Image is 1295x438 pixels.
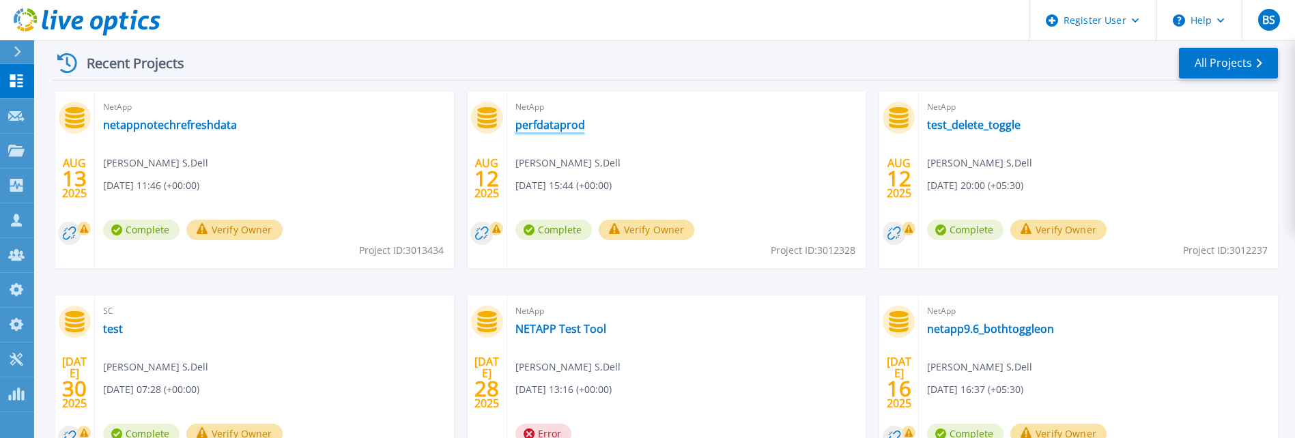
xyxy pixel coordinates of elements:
[103,304,446,319] span: SC
[186,220,283,240] button: Verify Owner
[103,382,199,397] span: [DATE] 07:28 (+00:00)
[886,154,912,203] div: AUG 2025
[515,178,612,193] span: [DATE] 15:44 (+00:00)
[927,304,1270,319] span: NetApp
[474,173,499,184] span: 12
[359,243,444,258] span: Project ID: 3013434
[474,357,500,407] div: [DATE] 2025
[927,118,1021,132] a: test_delete_toggle
[771,243,855,258] span: Project ID: 3012328
[927,382,1023,397] span: [DATE] 16:37 (+05:30)
[62,383,87,394] span: 30
[103,220,180,240] span: Complete
[927,360,1032,375] span: [PERSON_NAME] S , Dell
[886,357,912,407] div: [DATE] 2025
[515,118,585,132] a: perfdataprod
[103,156,208,171] span: [PERSON_NAME] S , Dell
[62,173,87,184] span: 13
[515,304,858,319] span: NetApp
[474,383,499,394] span: 28
[887,173,911,184] span: 12
[61,357,87,407] div: [DATE] 2025
[103,118,237,132] a: netappnotechrefreshdata
[927,100,1270,115] span: NetApp
[927,178,1023,193] span: [DATE] 20:00 (+05:30)
[515,322,606,336] a: NETAPP Test Tool
[515,100,858,115] span: NetApp
[515,220,592,240] span: Complete
[515,156,621,171] span: [PERSON_NAME] S , Dell
[927,156,1032,171] span: [PERSON_NAME] S , Dell
[887,383,911,394] span: 16
[61,154,87,203] div: AUG 2025
[103,178,199,193] span: [DATE] 11:46 (+00:00)
[53,46,203,80] div: Recent Projects
[474,154,500,203] div: AUG 2025
[1179,48,1278,78] a: All Projects
[1010,220,1107,240] button: Verify Owner
[515,360,621,375] span: [PERSON_NAME] S , Dell
[103,360,208,375] span: [PERSON_NAME] S , Dell
[927,322,1054,336] a: netapp9.6_bothtoggleon
[103,322,123,336] a: test
[1183,243,1268,258] span: Project ID: 3012237
[599,220,695,240] button: Verify Owner
[1262,14,1275,25] span: BS
[927,220,1004,240] span: Complete
[515,382,612,397] span: [DATE] 13:16 (+00:00)
[103,100,446,115] span: NetApp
